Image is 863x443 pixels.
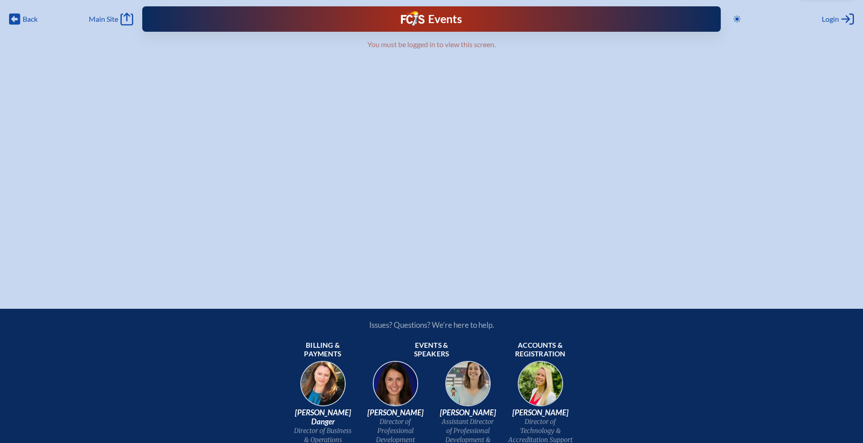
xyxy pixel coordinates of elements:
[822,15,839,24] span: Login
[294,358,352,416] img: 9c64f3fb-7776-47f4-83d7-46a341952595
[301,11,561,27] div: FCIS Events — Future ready
[439,358,497,416] img: 545ba9c4-c691-43d5-86fb-b0a622cbeb82
[23,15,38,24] span: Back
[89,13,133,25] a: Main Site
[401,11,462,27] a: FCIS LogoEvents
[508,341,573,359] span: Accounts & registration
[290,341,356,359] span: Billing & payments
[290,408,356,426] span: [PERSON_NAME] Danger
[399,341,464,359] span: Events & speakers
[428,14,462,25] h1: Events
[363,408,428,417] span: [PERSON_NAME]
[366,358,424,416] img: 94e3d245-ca72-49ea-9844-ae84f6d33c0f
[272,320,591,330] p: Issues? Questions? We’re here to help.
[401,11,424,25] img: Florida Council of Independent Schools
[511,358,569,416] img: b1ee34a6-5a78-4519-85b2-7190c4823173
[435,408,501,417] span: [PERSON_NAME]
[508,408,573,417] span: [PERSON_NAME]
[89,15,118,24] span: Main Site
[193,40,671,49] p: You must be logged in to view this screen.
